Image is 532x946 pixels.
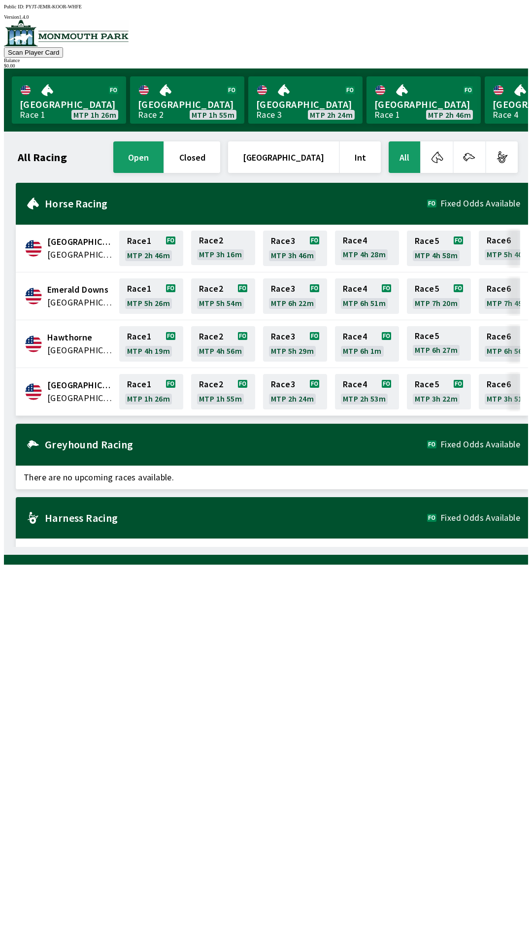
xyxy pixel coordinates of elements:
span: United States [47,248,113,261]
span: PYJT-JEMR-KOOR-WHFE [26,4,82,9]
a: Race5MTP 6h 27m [407,326,471,362]
a: [GEOGRAPHIC_DATA]Race 3MTP 2h 24m [248,76,363,124]
span: MTP 3h 51m [487,395,530,403]
span: MTP 3h 16m [199,250,242,258]
span: MTP 4h 19m [127,347,170,355]
div: Race 1 [374,111,400,119]
span: Race 1 [127,285,151,293]
h2: Harness Racing [45,514,427,522]
span: MTP 2h 24m [271,395,314,403]
div: Race 2 [138,111,164,119]
span: MTP 1h 55m [192,111,234,119]
span: MTP 6h 22m [271,299,314,307]
a: Race4MTP 6h 1m [335,326,399,362]
span: Hawthorne [47,331,113,344]
span: [GEOGRAPHIC_DATA] [138,98,236,111]
span: MTP 2h 53m [343,395,386,403]
a: Race4MTP 2h 53m [335,374,399,409]
span: Race 3 [271,380,295,388]
button: Int [340,141,381,173]
span: Race 3 [271,285,295,293]
span: Race 6 [487,333,511,340]
span: Race 5 [415,380,439,388]
a: Race1MTP 4h 19m [119,326,183,362]
h2: Greyhound Racing [45,440,427,448]
span: MTP 1h 26m [127,395,170,403]
span: Race 2 [199,380,223,388]
span: MTP 6h 1m [343,347,382,355]
span: MTP 2h 46m [428,111,471,119]
span: Fixed Odds Available [440,200,520,207]
h1: All Racing [18,153,67,161]
button: All [389,141,420,173]
div: Balance [4,58,528,63]
span: There are no upcoming races available. [16,466,528,489]
span: MTP 1h 26m [73,111,116,119]
span: Fixed Odds Available [440,440,520,448]
span: Race 6 [487,236,511,244]
span: Race 3 [271,237,295,245]
span: MTP 7h 20m [415,299,458,307]
a: Race3MTP 2h 24m [263,374,327,409]
span: Race 4 [343,285,367,293]
span: Race 3 [271,333,295,340]
span: Race 6 [487,285,511,293]
a: Race1MTP 5h 26m [119,278,183,314]
div: Race 1 [20,111,45,119]
span: MTP 4h 28m [343,250,386,258]
span: Race 4 [343,380,367,388]
div: $ 0.00 [4,63,528,68]
span: MTP 5h 54m [199,299,242,307]
span: [GEOGRAPHIC_DATA] [20,98,118,111]
span: MTP 5h 26m [127,299,170,307]
span: MTP 6h 56m [487,347,530,355]
span: Race 4 [343,236,367,244]
h2: Horse Racing [45,200,427,207]
span: United States [47,296,113,309]
span: Race 1 [127,237,151,245]
a: Race3MTP 6h 22m [263,278,327,314]
span: Canterbury Park [47,236,113,248]
span: Race 2 [199,333,223,340]
span: Race 1 [127,333,151,340]
a: Race5MTP 3h 22m [407,374,471,409]
a: Race4MTP 4h 28m [335,231,399,266]
span: Race 5 [415,237,439,245]
span: There are no upcoming races available. [16,539,528,562]
a: [GEOGRAPHIC_DATA]Race 2MTP 1h 55m [130,76,244,124]
div: Version 1.4.0 [4,14,528,20]
span: [GEOGRAPHIC_DATA] [256,98,355,111]
span: United States [47,392,113,405]
div: Race 4 [493,111,518,119]
span: MTP 4h 58m [415,251,458,259]
span: Monmouth Park [47,379,113,392]
button: closed [165,141,220,173]
span: MTP 3h 46m [271,251,314,259]
a: Race4MTP 6h 51m [335,278,399,314]
span: MTP 2h 46m [127,251,170,259]
span: Race 2 [199,236,223,244]
span: Race 6 [487,380,511,388]
span: Emerald Downs [47,283,113,296]
span: MTP 3h 22m [415,395,458,403]
span: MTP 2h 24m [310,111,353,119]
span: Fixed Odds Available [440,514,520,522]
button: open [113,141,164,173]
button: [GEOGRAPHIC_DATA] [228,141,339,173]
span: MTP 5h 29m [271,347,314,355]
span: MTP 5h 40m [487,250,530,258]
a: Race1MTP 2h 46m [119,231,183,266]
span: Race 5 [415,332,439,340]
span: MTP 7h 49m [487,299,530,307]
span: MTP 1h 55m [199,395,242,403]
a: Race3MTP 5h 29m [263,326,327,362]
button: Scan Player Card [4,47,63,58]
span: Race 2 [199,285,223,293]
span: United States [47,344,113,357]
a: Race5MTP 4h 58m [407,231,471,266]
span: MTP 4h 56m [199,347,242,355]
div: Public ID: [4,4,528,9]
span: Race 4 [343,333,367,340]
a: [GEOGRAPHIC_DATA]Race 1MTP 1h 26m [12,76,126,124]
span: Race 1 [127,380,151,388]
